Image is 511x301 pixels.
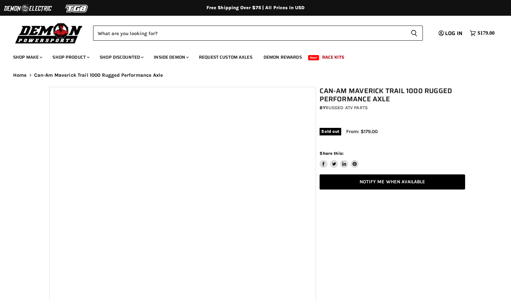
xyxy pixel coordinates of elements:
[308,55,319,60] span: New!
[436,30,466,36] a: Log in
[13,21,85,45] img: Demon Powersports
[466,29,498,38] a: $179.00
[8,50,46,64] a: Shop Make
[48,50,93,64] a: Shop Product
[52,2,102,15] img: TGB Logo 2
[3,2,52,15] img: Demon Electric Logo 2
[325,105,368,110] a: Rugged ATV Parts
[8,48,493,64] ul: Main menu
[478,30,495,36] span: $179.00
[320,87,465,103] h1: Can-Am Maverick Trail 1000 Rugged Performance Axle
[320,150,359,168] aside: Share this:
[445,29,462,37] span: Log in
[149,50,193,64] a: Inside Demon
[13,72,27,78] a: Home
[93,26,405,41] input: Search
[320,128,341,135] span: Sold out
[95,50,147,64] a: Shop Discounted
[93,26,423,41] form: Product
[317,50,349,64] a: Race Kits
[320,151,343,156] span: Share this:
[320,104,465,111] div: by
[320,174,465,190] a: Notify Me When Available
[259,50,307,64] a: Demon Rewards
[194,50,257,64] a: Request Custom Axles
[34,72,163,78] span: Can-Am Maverick Trail 1000 Rugged Performance Axle
[346,129,378,134] span: From: $179.00
[405,26,423,41] button: Search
